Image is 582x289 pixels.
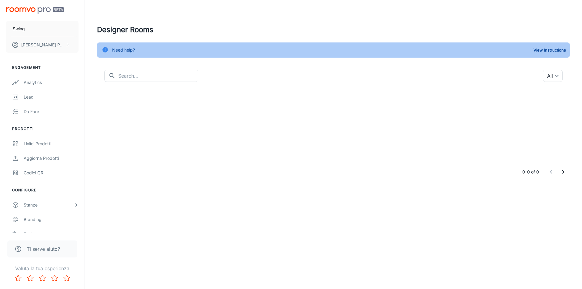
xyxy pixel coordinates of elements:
[13,25,25,32] p: Swing
[522,169,539,175] p: 0–0 of 0
[6,21,79,37] button: Swing
[112,44,135,56] div: Need help?
[24,155,79,162] div: Aggiorna prodotti
[543,70,563,82] div: All
[532,45,567,55] button: View Instructions
[6,37,79,53] button: [PERSON_NAME] Papini
[97,24,570,35] h4: Designer Rooms
[24,108,79,115] div: Da fare
[21,42,64,48] p: [PERSON_NAME] Papini
[24,140,79,147] div: I miei prodotti
[118,70,198,82] input: Search...
[24,79,79,86] div: Analytics
[24,202,74,208] div: Stanze
[24,94,79,100] div: Lead
[24,170,79,176] div: Codici QR
[6,7,64,14] img: Roomvo PRO Beta
[557,166,569,178] button: Go to next page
